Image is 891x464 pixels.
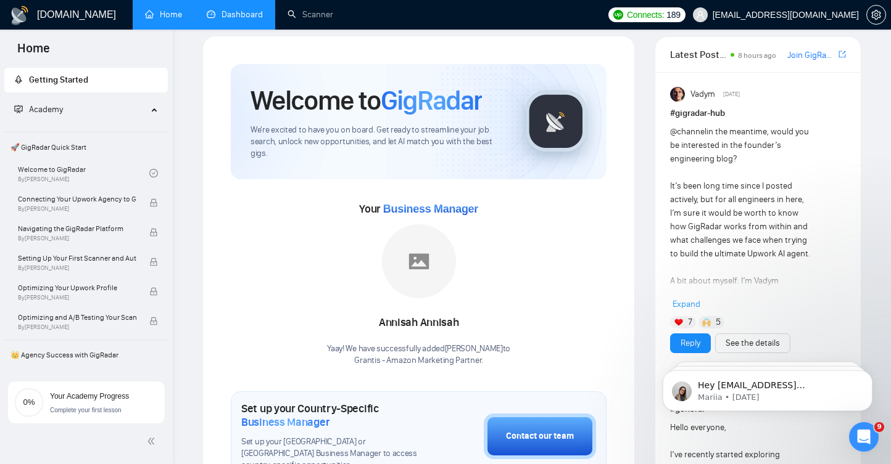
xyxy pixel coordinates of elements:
span: lock [149,198,158,207]
span: Connecting Your Upwork Agency to GigRadar [18,193,136,205]
button: setting [866,5,886,25]
span: By [PERSON_NAME] [18,294,136,301]
span: Business Manager [383,203,478,215]
span: Your [359,202,478,216]
img: Vadym [670,87,685,102]
span: lock [149,287,158,296]
span: check-circle [149,169,158,177]
span: By [PERSON_NAME] [18,205,136,213]
span: By [PERSON_NAME] [18,264,136,272]
span: We're excited to have you on board. Get ready to streamline your job search, unlock new opportuni... [251,124,505,160]
span: GigRadar [381,84,482,117]
span: Latest Posts from the GigRadar Community [670,47,727,62]
span: Optimizing Your Upwork Profile [18,282,136,294]
span: Expand [673,299,700,309]
iframe: Intercom live chat [849,422,879,452]
span: Academy [29,104,63,115]
span: 👑 Agency Success with GigRadar [6,343,167,367]
img: upwork-logo.png [613,10,623,20]
span: @channel [670,126,707,137]
button: See the details [715,333,790,353]
iframe: Intercom notifications message [644,344,891,431]
button: Contact our team [484,413,596,459]
span: Optimizing and A/B Testing Your Scanner for Better Results [18,311,136,324]
span: Business Manager [241,415,329,429]
span: 9 [874,422,884,432]
span: 0% [14,398,44,406]
span: 🚀 GigRadar Quick Start [6,135,167,160]
p: Grantis - Amazon Marketing Partner . [327,355,510,367]
span: lock [149,228,158,237]
a: See the details [726,336,780,350]
span: fund-projection-screen [14,105,23,113]
span: Navigating the GigRadar Platform [18,222,136,235]
span: Academy [14,104,63,115]
a: Reply [681,336,700,350]
h1: Set up your Country-Specific [241,402,422,429]
div: Annisah Annisah [327,312,510,333]
span: double-left [147,435,159,447]
span: By [PERSON_NAME] [18,324,136,331]
img: placeholder.png [382,224,456,298]
span: 7 [688,316,692,328]
a: searchScanner [288,9,333,20]
span: Getting Started [29,75,88,85]
h1: Welcome to [251,84,482,117]
img: ❤️ [674,318,683,327]
li: Getting Started [4,68,168,92]
h1: # gigradar-hub [670,107,846,120]
span: By [PERSON_NAME] [18,235,136,242]
span: Hey [EMAIL_ADDRESS][DOMAIN_NAME], Looks like your Upwork agency Grantis - Amazon Marketing Partne... [54,36,209,217]
a: setting [866,10,886,20]
span: Vadym [690,88,715,101]
a: Join GigRadar Slack Community [787,49,836,62]
a: dashboardDashboard [207,9,263,20]
span: export [839,49,846,59]
span: Setting Up Your First Scanner and Auto-Bidder [18,252,136,264]
img: gigradar-logo.png [525,91,587,152]
span: setting [867,10,885,20]
a: homeHome [145,9,182,20]
p: Message from Mariia, sent 5w ago [54,47,213,59]
a: export [839,49,846,60]
div: Contact our team [506,429,574,443]
img: 🙌 [702,318,711,327]
span: user [696,10,705,19]
span: Complete your first lesson [50,407,122,413]
span: 5 [716,316,721,328]
span: Your Academy Progress [50,392,129,401]
span: lock [149,317,158,325]
img: logo [10,6,30,25]
span: [DATE] [723,89,740,100]
span: 8 hours ago [738,51,776,60]
span: 189 [666,8,680,22]
a: Welcome to GigRadarBy[PERSON_NAME] [18,160,149,187]
span: Connects: [627,8,664,22]
span: lock [149,258,158,266]
span: rocket [14,75,23,84]
div: Yaay! We have successfully added [PERSON_NAME] to [327,343,510,367]
span: Home [7,39,60,65]
button: Reply [670,333,711,353]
